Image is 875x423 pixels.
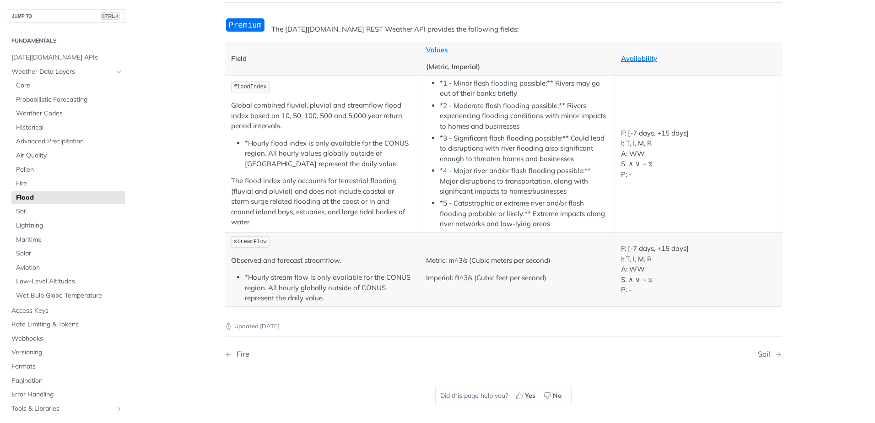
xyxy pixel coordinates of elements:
p: F: [-7 days, +15 days] I: T, I, M, R A: WW S: ∧ ∨ ~ ⧖ P: - [621,128,776,180]
a: Flood [11,191,125,205]
div: Did this page help you? [435,386,572,405]
a: Tools & LibrariesShow subpages for Tools & Libraries [7,402,125,416]
a: Historical [11,121,125,135]
a: Weather Codes [11,107,125,120]
span: No [553,391,562,401]
p: The [DATE][DOMAIN_NAME] REST Weather API provides the following fields: [225,24,782,35]
a: Webhooks [7,332,125,346]
a: Low-Level Altitudes [11,275,125,288]
a: Pollen [11,163,125,177]
a: Soil [11,205,125,218]
span: Historical [16,123,123,132]
p: Updated [DATE] [225,322,782,331]
button: No [540,389,567,402]
span: Error Handling [11,390,123,399]
a: Error Handling [7,388,125,401]
a: Values [426,45,448,54]
span: Yes [525,391,535,401]
p: Imperial: ft^3/s (Cubic feet per second) [426,273,609,283]
span: Rate Limiting & Tokens [11,320,123,329]
a: Aviation [11,261,125,275]
a: Availability [621,54,657,63]
span: Maritime [16,235,123,244]
span: Core [16,81,123,90]
span: Low-Level Altitudes [16,277,123,286]
a: Air Quality [11,149,125,163]
a: Pagination [7,374,125,388]
span: Weather Codes [16,109,123,118]
span: streamFlow [234,239,267,245]
li: *Hourly stream flow is only available for the CONUS region. All hourly globally outside of CONUS ... [245,272,414,304]
a: Wet Bulb Globe Temperature [11,289,125,303]
span: Pollen [16,165,123,174]
span: Air Quality [16,151,123,160]
p: Field [231,54,414,64]
span: Lightning [16,221,123,230]
a: Core [11,79,125,92]
a: Fire [11,177,125,190]
p: The flood index only accounts for terrestrial flooding (fluvial and pluvial) and does not include... [231,176,414,228]
li: *5 - Catastrophic or extreme river and/or flash flooding probable or likely:** Extreme impacts al... [440,198,609,229]
p: Metric: m^3/s (Cubic meters per second) [426,255,609,266]
span: Webhooks [11,334,123,343]
span: CTRL-/ [100,12,120,20]
p: Observed and forecast streamflow. [231,255,414,266]
a: Formats [7,360,125,374]
span: Soil [16,207,123,216]
span: Wet Bulb Globe Temperature [16,291,123,300]
span: Aviation [16,263,123,272]
span: Tools & Libraries [11,404,113,413]
a: Rate Limiting & Tokens [7,318,125,331]
span: Solar [16,249,123,258]
nav: Pagination Controls [225,341,782,368]
a: Access Keys [7,304,125,318]
div: Fire [232,350,249,358]
span: floodIndex [234,84,267,90]
a: [DATE][DOMAIN_NAME] APIs [7,51,125,65]
span: Weather Data Layers [11,67,113,76]
a: Weather Data LayersHide subpages for Weather Data Layers [7,65,125,79]
li: *1 - Minor flash flooding possible:** Rivers may go out of their banks briefly [440,78,609,99]
span: Access Keys [11,306,123,315]
p: (Metric, Imperial) [426,62,609,72]
li: *4 - Major river and/or flash flooding possible:** Major disruptions to transportation, along wit... [440,166,609,197]
span: Fire [16,179,123,188]
a: Solar [11,247,125,260]
span: Advanced Precipitation [16,137,123,146]
span: Formats [11,362,123,371]
button: Hide subpages for Weather Data Layers [115,68,123,76]
button: JUMP TOCTRL-/ [7,9,125,23]
span: [DATE][DOMAIN_NAME] APIs [11,53,123,62]
a: Next Page: Soil [758,350,782,358]
a: Previous Page: Fire [225,350,464,358]
a: Versioning [7,346,125,359]
span: Flood [16,193,123,202]
button: Show subpages for Tools & Libraries [115,405,123,412]
a: Probabilistic Forecasting [11,93,125,107]
p: F: [-7 days, +15 days] I: T, I, M, R A: WW S: ∧ ∨ ~ ⧖ P: - [621,244,776,295]
li: *3 - Significant flash flooding possible:** Could lead to disruptions with river flooding also si... [440,133,609,164]
a: Maritime [11,233,125,247]
h2: Fundamentals [7,37,125,45]
span: Probabilistic Forecasting [16,95,123,104]
button: Yes [513,389,540,402]
li: *2 - Moderate flash flooding possible:** Rivers experiencing flooding conditions with minor impac... [440,101,609,132]
a: Advanced Precipitation [11,135,125,148]
p: Global combined fluvial, pluvial and streamflow flood index based on 10, 50, 100, 500 and 5,000 y... [231,100,414,131]
li: *Hourly flood index is only available for the CONUS region. All hourly values globally outside of... [245,138,414,169]
span: Versioning [11,348,123,357]
a: Lightning [11,219,125,233]
div: Soil [758,350,775,358]
span: Pagination [11,376,123,385]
